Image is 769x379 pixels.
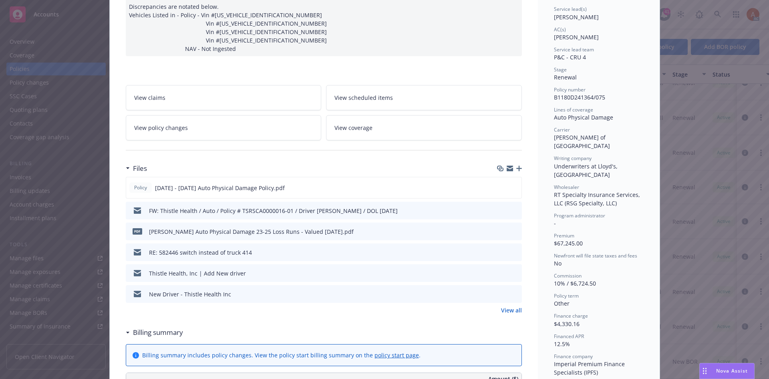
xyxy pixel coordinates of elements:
button: download file [498,184,505,192]
span: Renewal [554,73,577,81]
button: download file [499,248,505,257]
span: Finance company [554,353,593,360]
span: Service lead team [554,46,594,53]
span: [PERSON_NAME] [554,13,599,21]
a: View all [501,306,522,314]
button: preview file [511,207,519,215]
div: New Driver - Thistle Health Inc [149,290,231,298]
div: Files [126,163,147,174]
span: Commission [554,272,582,279]
span: 10% / $6,724.50 [554,280,596,287]
button: preview file [511,290,519,298]
a: View coverage [326,115,522,140]
span: AC(s) [554,26,566,33]
span: [PERSON_NAME] [554,33,599,41]
span: $4,330.16 [554,320,580,328]
span: Underwriters at Lloyd's, [GEOGRAPHIC_DATA] [554,162,619,178]
span: View coverage [334,124,372,132]
h3: Billing summary [133,327,183,338]
div: FW: Thistle Health / Auto / Policy # TSRSCA0000016-01 / Driver [PERSON_NAME] / DOL [DATE] [149,207,398,215]
button: preview file [511,184,518,192]
span: Nova Assist [716,367,748,374]
a: policy start page [374,351,419,359]
span: - [554,219,556,227]
button: Nova Assist [699,363,755,379]
button: preview file [511,248,519,257]
div: Billing summary [126,327,183,338]
div: RE: 582446 switch instead of truck 414 [149,248,252,257]
div: Thistle Health, Inc | Add New driver [149,269,246,278]
span: Policy number [554,86,586,93]
h3: Files [133,163,147,174]
span: Wholesaler [554,184,579,191]
button: preview file [511,269,519,278]
span: Program administrator [554,212,605,219]
span: Policy term [554,292,579,299]
span: View scheduled items [334,93,393,102]
span: Finance charge [554,312,588,319]
a: View policy changes [126,115,322,140]
span: RT Specialty Insurance Services, LLC (RSG Specialty, LLC) [554,191,642,207]
div: [PERSON_NAME] Auto Physical Damage 23-25 Loss Runs - Valued [DATE].pdf [149,227,354,236]
button: download file [499,290,505,298]
a: View scheduled items [326,85,522,110]
span: View claims [134,93,165,102]
span: B1180D241364/075 [554,93,605,101]
span: 12.5% [554,340,570,348]
span: Auto Physical Damage [554,113,613,121]
span: Writing company [554,155,592,162]
a: View claims [126,85,322,110]
span: Other [554,300,570,307]
span: Lines of coverage [554,106,593,113]
span: Carrier [554,126,570,133]
button: download file [499,207,505,215]
span: [PERSON_NAME] of [GEOGRAPHIC_DATA] [554,134,610,150]
span: Policy [133,184,149,191]
span: Premium [554,232,574,239]
button: preview file [511,227,519,236]
span: [DATE] - [DATE] Auto Physical Damage Policy.pdf [155,184,285,192]
span: Newfront will file state taxes and fees [554,252,637,259]
button: download file [499,227,505,236]
span: Service lead(s) [554,6,587,12]
span: View policy changes [134,124,188,132]
button: download file [499,269,505,278]
span: P&C - CRU 4 [554,53,586,61]
span: No [554,259,562,267]
div: Billing summary includes policy changes. View the policy start billing summary on the . [142,351,421,359]
span: Imperial Premium Finance Specialists (IPFS) [554,360,626,376]
span: Stage [554,66,567,73]
span: Financed APR [554,333,584,340]
span: pdf [133,228,142,234]
div: Drag to move [700,363,710,379]
span: $67,245.00 [554,239,583,247]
